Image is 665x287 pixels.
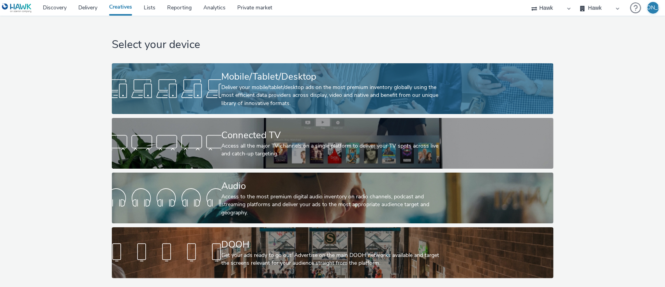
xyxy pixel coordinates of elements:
[221,193,441,217] div: Access to the most premium digital audio inventory on radio channels, podcast and streaming platf...
[221,70,441,84] div: Mobile/Tablet/Desktop
[221,128,441,142] div: Connected TV
[112,37,553,52] h1: Select your device
[611,2,626,14] a: Hawk Academy
[112,173,553,223] a: AudioAccess to the most premium digital audio inventory on radio channels, podcast and streaming ...
[221,238,441,251] div: DOOH
[112,118,553,169] a: Connected TVAccess all the major TV channels on a single platform to deliver your TV spots across...
[2,3,32,13] img: undefined Logo
[112,63,553,114] a: Mobile/Tablet/DesktopDeliver your mobile/tablet/desktop ads on the most premium inventory globall...
[221,179,441,193] div: Audio
[611,2,623,14] img: Hawk Academy
[221,84,441,107] div: Deliver your mobile/tablet/desktop ads on the most premium inventory globally using the most effi...
[221,251,441,267] div: Get your ads ready to go out! Advertise on the main DOOH networks available and target the screen...
[112,227,553,278] a: DOOHGet your ads ready to go out! Advertise on the main DOOH networks available and target the sc...
[221,142,441,158] div: Access all the major TV channels on a single platform to deliver your TV spots across live and ca...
